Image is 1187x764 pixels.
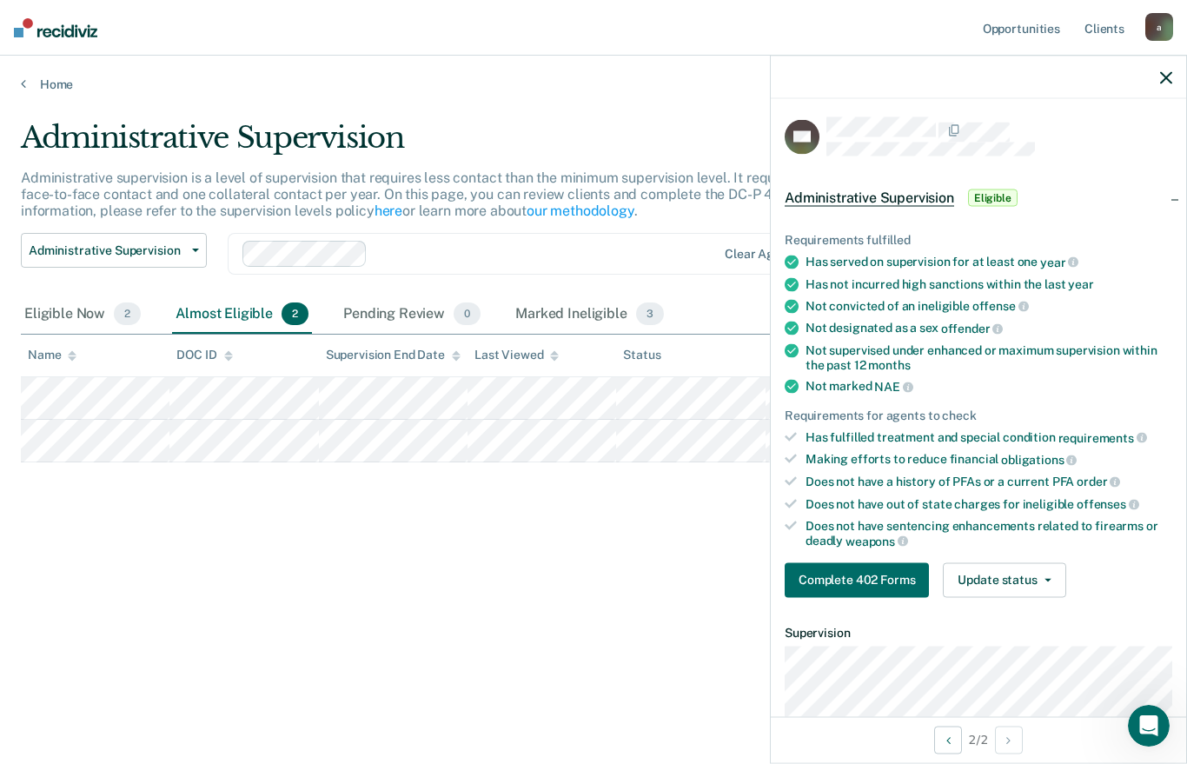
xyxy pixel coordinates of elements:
span: offenses [1077,497,1139,511]
span: Administrative Supervision [785,189,954,207]
div: Clear agents [725,247,799,262]
span: Administrative Supervision [29,243,185,258]
span: 2 [114,302,141,325]
a: Navigate to form link [785,562,936,597]
button: Next Opportunity [995,726,1023,754]
div: Has fulfilled treatment and special condition [806,429,1172,445]
div: Does not have sentencing enhancements related to firearms or deadly [806,519,1172,548]
div: Administrative SupervisionEligible [771,170,1186,226]
div: Not designated as a sex [806,321,1172,336]
span: NAE [874,380,912,394]
span: obligations [1001,453,1077,467]
span: weapons [845,534,908,548]
div: Does not have out of state charges for ineligible [806,496,1172,512]
a: our methodology [527,203,634,219]
div: Pending Review [340,296,484,334]
div: Making efforts to reduce financial [806,452,1172,468]
span: year [1040,255,1078,269]
div: Not supervised under enhanced or maximum supervision within the past 12 [806,342,1172,372]
div: Does not have a history of PFAs or a current PFA order [806,475,1172,490]
span: year [1068,276,1093,290]
div: Requirements for agents to check [785,409,1172,423]
div: Status [623,348,660,362]
button: Previous Opportunity [934,726,962,754]
span: 2 [282,302,308,325]
p: Administrative supervision is a level of supervision that requires less contact than the minimum ... [21,169,886,219]
a: here [375,203,402,219]
div: Almost Eligible [172,296,312,334]
span: Eligible [968,189,1018,207]
div: Not convicted of an ineligible [806,298,1172,314]
iframe: Intercom live chat [1128,705,1170,747]
span: requirements [1058,430,1147,444]
img: Recidiviz [14,18,97,37]
div: a [1145,13,1173,41]
div: Administrative Supervision [21,120,912,169]
div: Last Viewed [474,348,559,362]
div: Supervision End Date [326,348,461,362]
dt: Supervision [785,625,1172,640]
div: Name [28,348,76,362]
span: offense [972,299,1029,313]
div: Has not incurred high sanctions within the last [806,276,1172,291]
div: Eligible Now [21,296,144,334]
div: Requirements fulfilled [785,233,1172,248]
button: Complete 402 Forms [785,562,929,597]
span: offender [941,322,1004,335]
div: Has served on supervision for at least one [806,255,1172,270]
button: Update status [943,562,1065,597]
a: Home [21,76,1166,92]
span: months [868,357,910,371]
span: 3 [636,302,664,325]
div: Not marked [806,379,1172,395]
div: Marked Ineligible [512,296,667,334]
div: DOC ID [176,348,232,362]
span: 0 [454,302,481,325]
div: 2 / 2 [771,716,1186,762]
